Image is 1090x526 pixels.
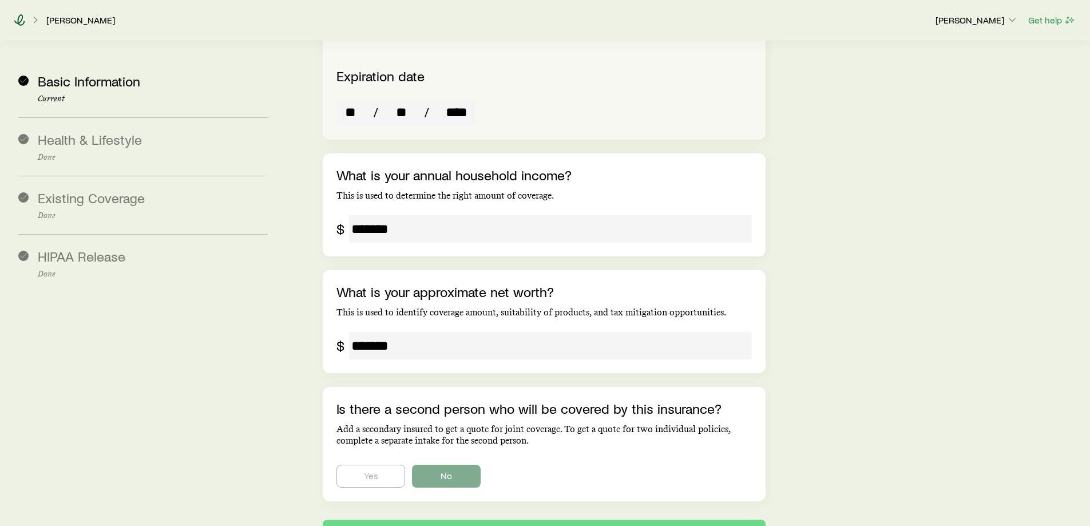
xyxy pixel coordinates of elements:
a: [PERSON_NAME] [46,15,116,26]
span: / [368,104,383,120]
span: / [419,104,434,120]
div: $ [336,338,344,354]
p: What is your approximate net worth? [336,284,751,300]
button: No [412,465,481,488]
span: Existing Coverage [38,189,145,206]
span: HIPAA Release [38,248,125,264]
p: Add a secondary insured to get a quote for joint coverage. To get a quote for two individual poli... [336,424,751,446]
label: Expiration date [336,68,425,84]
span: Basic Information [38,73,140,89]
p: Done [38,270,268,279]
p: Done [38,153,268,162]
button: [PERSON_NAME] [935,14,1018,27]
button: Yes [336,465,405,488]
div: $ [336,221,344,237]
p: Current [38,94,268,104]
p: What is your annual household income? [336,167,751,183]
p: Is there a second person who will be covered by this insurance? [336,401,751,417]
button: Get help [1028,14,1076,27]
p: Done [38,211,268,220]
p: This is used to identify coverage amount, suitability of products, and tax mitigation opportunities. [336,307,751,318]
p: This is used to determine the right amount of coverage. [336,190,751,201]
span: Health & Lifestyle [38,131,142,148]
p: [PERSON_NAME] [936,14,1018,26]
